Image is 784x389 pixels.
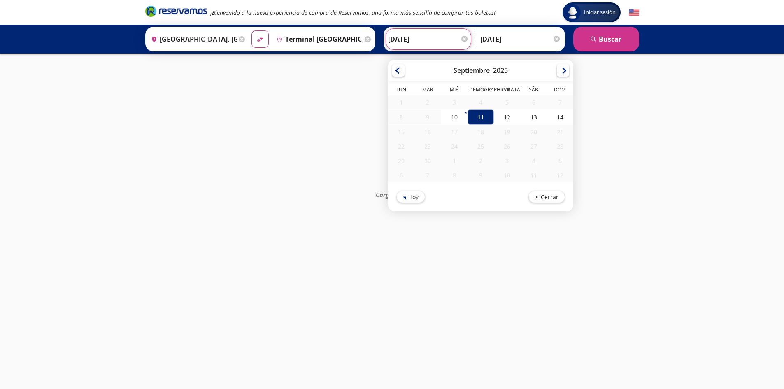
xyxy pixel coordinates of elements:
[467,139,493,154] div: 25-Sep-25
[388,154,414,168] div: 29-Sep-25
[414,125,441,139] div: 16-Sep-25
[467,86,493,95] th: Jueves
[414,154,441,168] div: 30-Sep-25
[494,139,520,154] div: 26-Sep-25
[376,190,409,198] em: Cargando
[388,168,414,182] div: 06-Oct-25
[388,95,414,109] div: 01-Sep-25
[441,86,467,95] th: Miércoles
[520,109,547,125] div: 13-Sep-25
[388,125,414,139] div: 15-Sep-25
[414,86,441,95] th: Martes
[629,7,639,18] button: English
[494,95,520,109] div: 05-Sep-25
[388,29,469,49] input: Elegir Fecha
[494,125,520,139] div: 19-Sep-25
[520,86,547,95] th: Sábado
[493,66,508,75] div: 2025
[273,29,363,49] input: Buscar Destino
[494,154,520,168] div: 03-Oct-25
[388,86,414,95] th: Lunes
[441,109,467,125] div: 10-Sep-25
[494,86,520,95] th: Viernes
[494,168,520,182] div: 10-Oct-25
[547,95,573,109] div: 07-Sep-25
[547,86,573,95] th: Domingo
[210,9,496,16] em: ¡Bienvenido a la nueva experiencia de compra de Reservamos, una forma más sencilla de comprar tus...
[547,139,573,154] div: 28-Sep-25
[145,5,207,20] a: Brand Logo
[414,95,441,109] div: 02-Sep-25
[581,8,619,16] span: Iniciar sesión
[547,168,573,182] div: 12-Oct-25
[480,29,561,49] input: Opcional
[414,110,441,124] div: 09-Sep-25
[547,109,573,125] div: 14-Sep-25
[441,125,467,139] div: 17-Sep-25
[520,154,547,168] div: 04-Oct-25
[441,95,467,109] div: 03-Sep-25
[494,109,520,125] div: 12-Sep-25
[441,154,467,168] div: 01-Oct-25
[528,191,565,203] button: Cerrar
[414,168,441,182] div: 07-Oct-25
[145,5,207,17] i: Brand Logo
[467,154,493,168] div: 02-Oct-25
[520,139,547,154] div: 27-Sep-25
[467,125,493,139] div: 18-Sep-25
[467,109,493,125] div: 11-Sep-25
[467,168,493,182] div: 09-Oct-25
[547,125,573,139] div: 21-Sep-25
[441,139,467,154] div: 24-Sep-25
[520,168,547,182] div: 11-Oct-25
[388,110,414,124] div: 08-Sep-25
[573,27,639,51] button: Buscar
[414,139,441,154] div: 23-Sep-25
[520,125,547,139] div: 20-Sep-25
[148,29,237,49] input: Buscar Origen
[520,95,547,109] div: 06-Sep-25
[396,191,425,203] button: Hoy
[388,139,414,154] div: 22-Sep-25
[467,95,493,109] div: 04-Sep-25
[454,66,490,75] div: Septiembre
[441,168,467,182] div: 08-Oct-25
[547,154,573,168] div: 05-Oct-25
